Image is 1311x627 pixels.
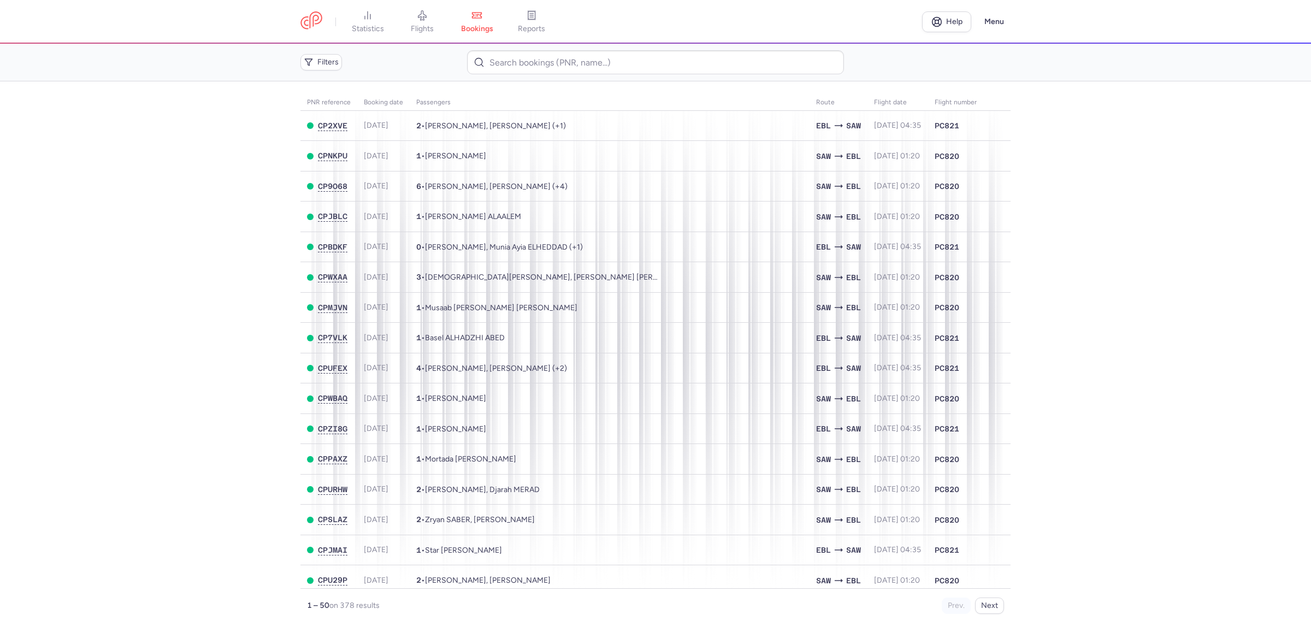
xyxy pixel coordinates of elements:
[846,362,861,374] span: SAW
[846,453,861,465] span: EBL
[364,394,388,403] span: [DATE]
[461,24,493,34] span: bookings
[416,151,421,160] span: 1
[416,333,505,342] span: •
[935,363,959,374] span: PC821
[318,515,347,524] button: CPSLAZ
[846,180,861,192] span: EBL
[416,182,421,191] span: 6
[364,515,388,524] span: [DATE]
[425,364,567,373] span: Mohammed ELASADY, Saba AL JAWADI, Dima ELASADY, Danea ELASADY
[425,121,566,131] span: Mohammed KAREEM, Sarah ABDULRAHMAN, Varin AHMED
[416,121,566,131] span: •
[318,121,347,131] button: CP2XVE
[874,242,921,251] span: [DATE] 04:35
[318,182,347,191] span: CP9O68
[416,515,421,524] span: 2
[425,454,516,464] span: Mortada Awni SULAIMAN
[364,242,388,251] span: [DATE]
[416,151,486,161] span: •
[504,10,559,34] a: reports
[816,332,831,344] span: EBL
[318,485,347,494] span: CPURHW
[816,271,831,283] span: SAW
[317,58,339,67] span: Filters
[874,212,920,221] span: [DATE] 01:20
[411,24,434,34] span: flights
[874,515,920,524] span: [DATE] 01:20
[416,576,421,584] span: 2
[425,303,577,312] span: Musaab Mohammed Abdullah AL QAISI
[935,120,959,131] span: PC821
[364,545,388,554] span: [DATE]
[874,576,920,585] span: [DATE] 01:20
[410,94,810,111] th: Passengers
[935,211,959,222] span: PC820
[364,363,388,372] span: [DATE]
[935,302,959,313] span: PC820
[318,242,347,252] button: CPBDKF
[300,54,342,70] button: Filters
[416,242,421,251] span: 0
[846,271,861,283] span: EBL
[935,545,959,555] span: PC821
[364,181,388,191] span: [DATE]
[416,182,568,191] span: •
[318,424,347,433] span: CPZI8G
[816,150,831,162] span: SAW
[318,394,347,403] span: CPWBAQ
[810,94,867,111] th: Route
[425,242,583,252] span: Ola ELHEDDAD, Munia Ayia ELHEDDAD, Muhamed Muhsen ELHEDDAD
[816,453,831,465] span: SAW
[467,50,843,74] input: Search bookings (PNR, name...)
[318,242,347,251] span: CPBDKF
[874,394,920,403] span: [DATE] 01:20
[357,94,410,111] th: Booking date
[816,483,831,495] span: SAW
[816,362,831,374] span: EBL
[318,515,347,524] span: CPSLAZ
[816,393,831,405] span: SAW
[364,576,388,585] span: [DATE]
[816,211,831,223] span: SAW
[874,333,921,342] span: [DATE] 04:35
[318,273,347,281] span: CPWXAA
[416,303,577,312] span: •
[846,423,861,435] span: SAW
[846,120,861,132] span: SAW
[425,182,568,191] span: Hawre MUKHTAR, Darya MUKHTAR, Rawaa ALMAHMOOD, Eleen MUKHTAR, Ella MUKHTAR, Adam MUKHTAR
[874,424,921,433] span: [DATE] 04:35
[874,545,921,554] span: [DATE] 04:35
[816,120,831,132] span: EBL
[416,394,421,403] span: 1
[318,364,347,373] button: CPUFEX
[935,393,959,404] span: PC820
[425,576,551,585] span: Mehmet TEKTAS, Dara KHOSHNAW
[425,151,486,161] span: Basim AL SEMAIL
[318,546,347,555] button: CPJMAI
[318,212,347,221] button: CPJBLC
[922,11,971,32] a: Help
[874,273,920,282] span: [DATE] 01:20
[928,94,983,111] th: Flight number
[450,10,504,34] a: bookings
[416,273,662,282] span: •
[318,424,347,434] button: CPZI8G
[340,10,395,34] a: statistics
[416,424,486,434] span: •
[425,333,505,342] span: Basel ALHADZHI ABED
[364,333,388,342] span: [DATE]
[425,273,713,282] span: Hiwa Mohammed ISMAEL, Farhad Mohammed ISMAEL, Mohamad Hamza NABIL
[846,150,861,162] span: EBL
[352,24,384,34] span: statistics
[318,151,347,161] button: CPNKPU
[416,454,516,464] span: •
[935,484,959,495] span: PC820
[816,423,831,435] span: EBL
[416,454,421,463] span: 1
[416,364,421,372] span: 4
[846,332,861,344] span: SAW
[425,212,521,221] span: Nihad Ezzulddin Maaroof ALAALEM
[364,273,388,282] span: [DATE]
[935,575,959,586] span: PC820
